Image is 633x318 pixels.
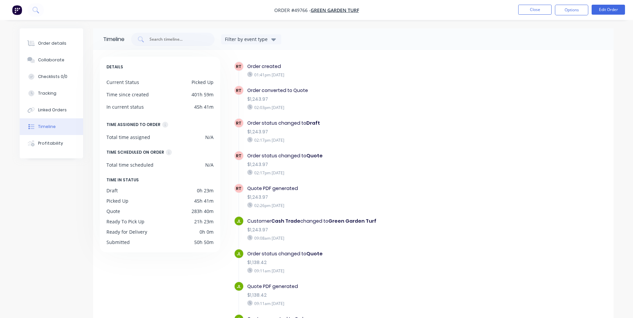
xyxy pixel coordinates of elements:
div: $1,243.97 [247,226,478,233]
div: 45h 41m [194,103,214,110]
button: Tracking [20,85,83,102]
div: 02:17pm [DATE] [247,137,478,143]
div: TIME ASSIGNED TO ORDER [106,121,161,128]
div: Checklists 0/0 [38,74,67,80]
span: JL [237,251,241,257]
div: Customer changed to [247,218,478,225]
div: 09:11am [DATE] [247,300,478,306]
div: Total time assigned [106,134,150,141]
button: Linked Orders [20,102,83,118]
span: TIME IN STATUS [106,176,139,184]
button: Profitability [20,135,83,152]
button: Collaborate [20,52,83,68]
div: Current Status [106,79,139,86]
div: Order converted to Quote [247,87,478,94]
b: Quote [306,250,323,257]
img: Factory [12,5,22,15]
div: Profitability [38,140,63,146]
div: Filter by event type [225,36,270,43]
div: 01:41pm [DATE] [247,72,478,78]
div: $1,243.97 [247,161,478,168]
button: Checklists 0/0 [20,68,83,85]
input: Search timeline... [149,36,204,43]
div: Timeline [38,124,56,130]
div: 02:17pm [DATE] [247,170,478,176]
div: Tracking [38,90,56,96]
div: 283h 40m [192,208,214,215]
div: $1,243.97 [247,128,478,135]
div: Order status changed to [247,250,478,257]
div: $1,138.42 [247,292,478,299]
span: RT [236,120,242,126]
div: Linked Orders [38,107,67,113]
div: 09:11am [DATE] [247,268,478,274]
button: Close [518,5,552,15]
div: In current status [106,103,144,110]
div: $1,138.42 [247,259,478,266]
div: Timeline [103,35,124,43]
b: Quote [306,152,323,159]
div: N/A [205,134,214,141]
div: TIME SCHEDULED ON ORDER [106,149,164,156]
button: Edit Order [592,5,625,15]
div: Order status changed to [247,152,478,159]
div: $1,243.97 [247,96,478,103]
div: Submitted [106,239,130,246]
b: Green Garden Turf [328,218,376,224]
div: 45h 41m [194,197,214,204]
button: Timeline [20,118,83,135]
span: RT [236,153,242,159]
div: 02:26pm [DATE] [247,202,478,208]
span: JL [237,218,241,224]
div: 0h 23m [197,187,214,194]
b: Cash Trade [271,218,300,224]
div: N/A [205,161,214,168]
div: Quote PDF generated [247,185,478,192]
div: Total time scheduled [106,161,153,168]
span: RT [236,87,242,94]
div: Order created [247,63,478,70]
div: Order details [38,40,66,46]
button: Filter by event type [221,34,281,44]
a: Green Garden Turf [311,7,359,13]
span: Order #49766 - [274,7,311,13]
div: Time since created [106,91,149,98]
span: DETAILS [106,63,123,71]
div: 0h 0m [200,228,214,235]
div: 02:03pm [DATE] [247,104,478,110]
button: Order details [20,35,83,52]
div: 09:08am [DATE] [247,235,478,241]
div: Ready To Pick Up [106,218,144,225]
div: 50h 50m [194,239,214,246]
div: 21h 23m [194,218,214,225]
div: Quote [106,208,120,215]
b: Draft [306,120,320,126]
span: RT [236,185,242,192]
span: RT [236,63,242,70]
div: Picked Up [106,197,128,204]
div: Quote PDF generated [247,283,478,290]
div: $1,243.97 [247,194,478,201]
button: Options [555,5,588,15]
div: Picked Up [192,79,214,86]
div: Ready for Delivery [106,228,147,235]
div: Collaborate [38,57,64,63]
div: 401h 59m [192,91,214,98]
div: Order status changed to [247,120,478,127]
span: JL [237,283,241,290]
div: Draft [106,187,118,194]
